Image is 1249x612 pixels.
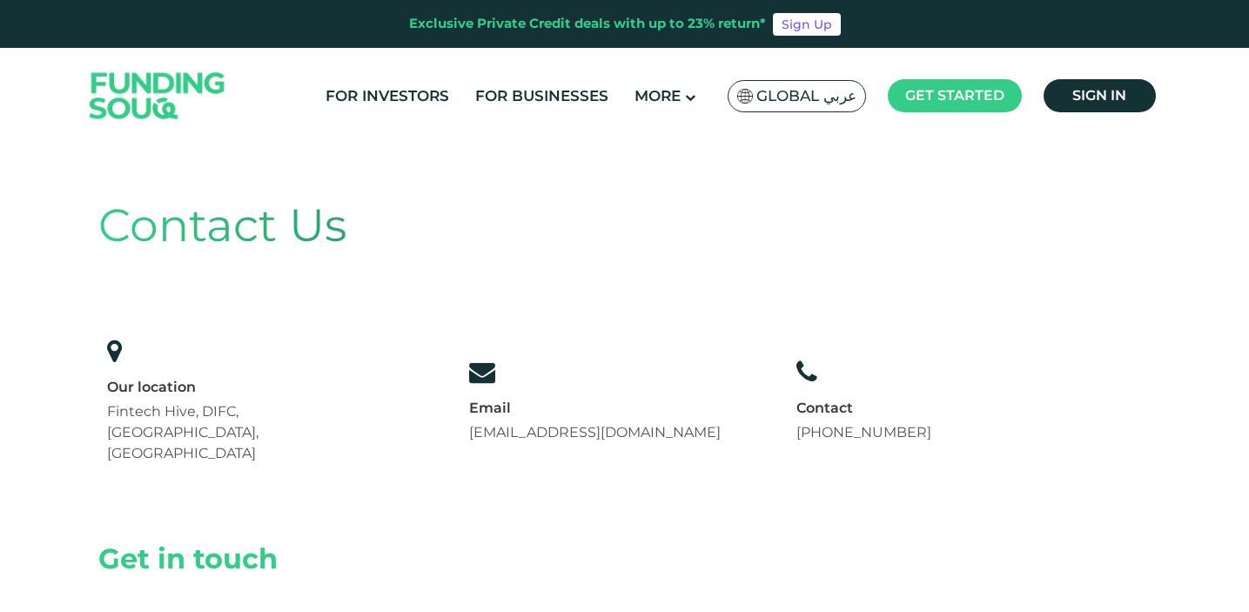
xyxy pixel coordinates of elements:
div: Contact Us [98,192,1152,259]
div: Our location [107,378,393,397]
a: For Investors [321,82,453,111]
h2: Get in touch [98,542,1152,575]
a: Sign in [1044,79,1156,112]
span: Sign in [1072,87,1126,104]
span: More [635,87,681,104]
span: Global عربي [756,86,856,106]
a: Sign Up [773,13,841,36]
div: Email [469,399,721,418]
img: Logo [72,52,243,140]
a: For Businesses [471,82,613,111]
span: Fintech Hive, DIFC, [GEOGRAPHIC_DATA], [GEOGRAPHIC_DATA] [107,403,259,461]
div: Exclusive Private Credit deals with up to 23% return* [409,14,766,34]
img: SA Flag [737,89,753,104]
span: Get started [905,87,1004,104]
a: [PHONE_NUMBER] [796,424,931,441]
a: [EMAIL_ADDRESS][DOMAIN_NAME] [469,424,721,441]
div: Contact [796,399,931,418]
